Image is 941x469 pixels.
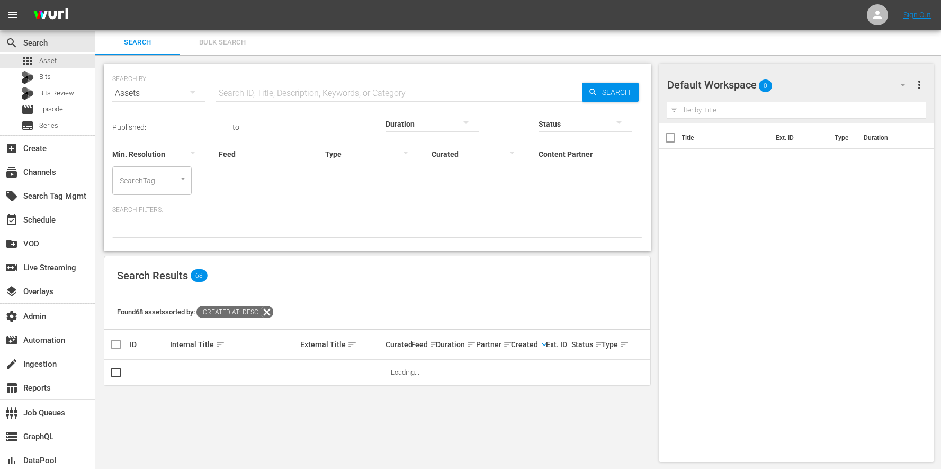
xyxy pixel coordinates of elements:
[5,406,18,419] span: Job Queues
[112,123,146,131] span: Published:
[112,206,642,215] p: Search Filters:
[386,340,407,349] div: Curated
[21,103,34,116] span: Episode
[467,340,476,349] span: sort
[5,454,18,467] span: DataPool
[216,340,225,349] span: sort
[39,120,58,131] span: Series
[667,70,916,100] div: Default Workspace
[595,340,604,349] span: sort
[828,123,857,153] th: Type
[130,340,167,349] div: ID
[21,55,34,67] span: Asset
[39,104,63,114] span: Episode
[602,338,619,351] div: Type
[5,261,18,274] span: Live Streaming
[857,123,921,153] th: Duration
[232,123,239,131] span: to
[39,72,51,82] span: Bits
[5,285,18,298] span: Overlays
[759,75,772,97] span: 0
[598,83,639,102] span: Search
[21,87,34,100] div: Bits Review
[582,83,639,102] button: Search
[682,123,770,153] th: Title
[21,119,34,132] span: Series
[903,11,931,19] a: Sign Out
[540,340,549,349] span: keyboard_arrow_down
[300,338,382,351] div: External Title
[117,308,273,316] span: Found 68 assets sorted by:
[769,123,828,153] th: Ext. ID
[112,78,205,108] div: Assets
[913,72,926,98] button: more_vert
[25,3,76,28] img: ans4CAIJ8jUAAAAAAAAAAAAAAAAAAAAAAAAgQb4GAAAAAAAAAAAAAAAAAAAAAAAAJMjXAAAAAAAAAAAAAAAAAAAAAAAAgAT5G...
[5,190,18,202] span: Search Tag Mgmt
[5,37,18,49] span: Search
[476,338,508,351] div: Partner
[411,338,433,351] div: Feed
[170,338,297,351] div: Internal Title
[39,88,74,99] span: Bits Review
[347,340,357,349] span: sort
[5,382,18,394] span: Reports
[117,269,188,282] span: Search Results
[5,310,18,323] span: Admin
[429,340,439,349] span: sort
[186,37,258,49] span: Bulk Search
[5,214,18,226] span: Schedule
[571,338,598,351] div: Status
[5,142,18,155] span: Create
[5,166,18,179] span: Channels
[6,8,19,21] span: menu
[503,340,513,349] span: sort
[5,358,18,370] span: Ingestion
[546,340,568,349] div: Ext. ID
[21,71,34,84] div: Bits
[178,174,188,184] button: Open
[511,338,543,351] div: Created
[191,269,208,282] span: 68
[5,334,18,347] span: Automation
[5,237,18,250] span: VOD
[391,368,419,376] span: Loading...
[196,306,261,318] span: Created At: desc
[102,37,174,49] span: Search
[436,338,473,351] div: Duration
[913,78,926,91] span: more_vert
[39,56,57,66] span: Asset
[5,430,18,443] span: GraphQL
